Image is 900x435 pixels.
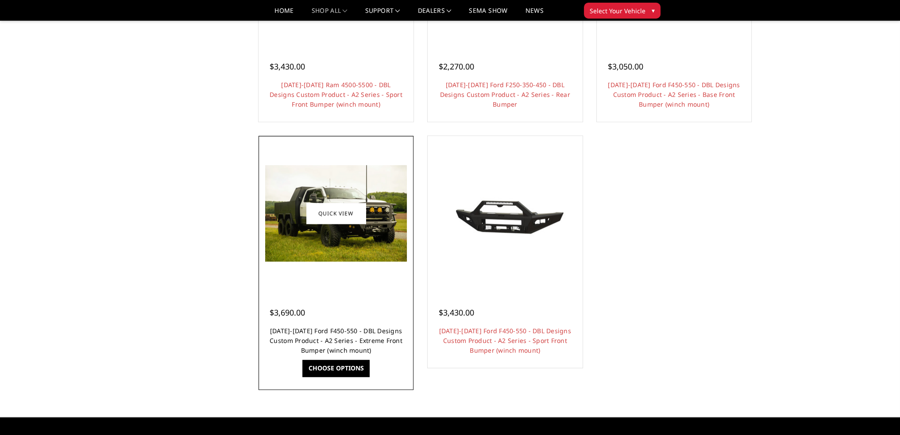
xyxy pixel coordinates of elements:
[608,81,740,108] a: [DATE]-[DATE] Ford F450-550 - DBL Designs Custom Product - A2 Series - Base Front Bumper (winch m...
[365,8,400,20] a: Support
[270,61,305,72] span: $3,430.00
[274,8,294,20] a: Home
[584,3,661,19] button: Select Your Vehicle
[302,360,369,377] a: Choose Options
[590,6,645,15] span: Select Your Vehicle
[608,61,643,72] span: $3,050.00
[418,8,452,20] a: Dealers
[469,8,507,20] a: SEMA Show
[265,165,407,262] img: 2023-2025 Ford F450-550 - DBL Designs Custom Product - A2 Series - Extreme Front Bumper (winch mo...
[439,327,571,354] a: [DATE]-[DATE] Ford F450-550 - DBL Designs Custom Product - A2 Series - Sport Front Bumper (winch ...
[439,61,474,72] span: $2,270.00
[434,180,576,247] img: 2023-2025 Ford F450-550 - DBL Designs Custom Product - A2 Series - Sport Front Bumper (winch mount)
[525,8,543,20] a: News
[270,81,402,108] a: [DATE]-[DATE] Ram 4500-5500 - DBL Designs Custom Product - A2 Series - Sport Front Bumper (winch ...
[270,307,305,318] span: $3,690.00
[652,6,655,15] span: ▾
[306,203,366,224] a: Quick view
[261,138,411,289] a: 2023-2025 Ford F450-550 - DBL Designs Custom Product - A2 Series - Extreme Front Bumper (winch mo...
[270,327,402,354] a: [DATE]-[DATE] Ford F450-550 - DBL Designs Custom Product - A2 Series - Extreme Front Bumper (winc...
[430,138,580,289] a: 2023-2025 Ford F450-550 - DBL Designs Custom Product - A2 Series - Sport Front Bumper (winch mount)
[312,8,348,20] a: shop all
[440,81,570,108] a: [DATE]-[DATE] Ford F250-350-450 - DBL Designs Custom Product - A2 Series - Rear Bumper
[439,307,474,318] span: $3,430.00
